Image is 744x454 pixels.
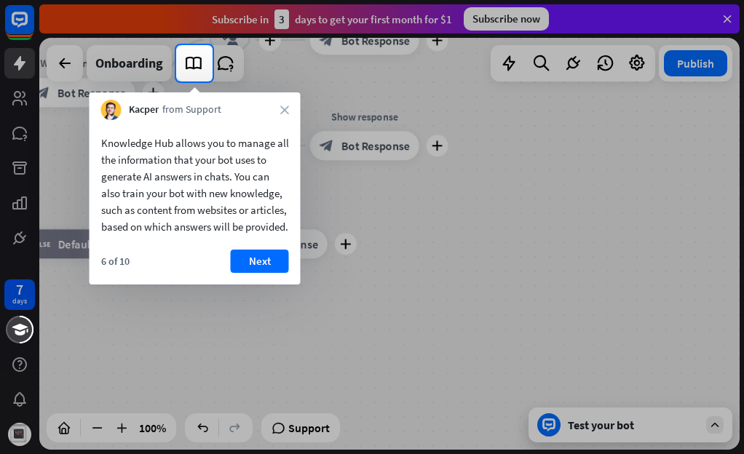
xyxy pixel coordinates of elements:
div: 6 of 10 [101,255,130,268]
span: Kacper [129,103,159,117]
button: Next [231,250,289,273]
span: from Support [162,103,221,117]
div: Knowledge Hub allows you to manage all the information that your bot uses to generate AI answers ... [101,135,289,235]
i: close [280,105,289,114]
